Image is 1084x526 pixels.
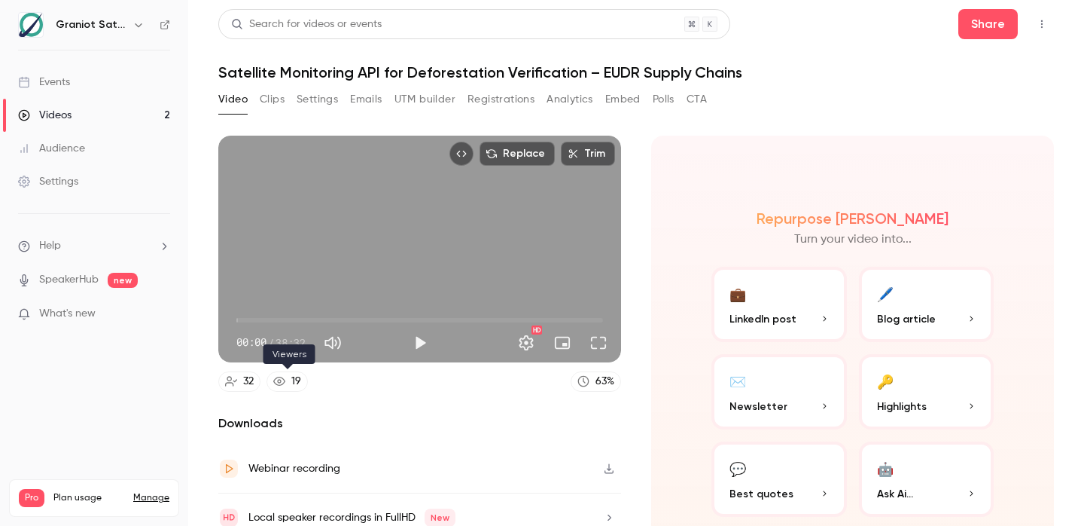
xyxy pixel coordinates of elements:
button: Clips [260,87,285,112]
span: Help [39,238,61,254]
button: ✉️Newsletter [711,354,847,430]
span: LinkedIn post [729,311,796,327]
p: Turn your video into... [794,231,912,249]
div: HD [531,326,542,335]
a: Manage [133,492,169,504]
a: 19 [266,372,308,392]
div: Videos [18,108,72,123]
button: Settings [297,87,338,112]
div: ✉️ [729,369,746,393]
h1: Satellite Monitoring API for Deforestation Verification – EUDR Supply Chains [218,63,1054,81]
div: 💬 [729,457,746,480]
button: 💼LinkedIn post [711,267,847,342]
iframe: Noticeable Trigger [152,307,170,321]
button: CTA [687,87,707,112]
button: Emails [350,87,382,112]
span: Plan usage [53,492,124,504]
a: 63% [571,372,621,392]
div: 32 [243,374,254,390]
span: new [108,273,138,288]
div: 💼 [729,282,746,305]
span: What's new [39,306,96,322]
button: Registrations [467,87,534,112]
div: 19 [291,374,301,390]
span: 00:00 [236,335,266,350]
div: 🔑 [877,369,894,393]
h2: Downloads [218,414,621,433]
button: 🖊️Blog article [859,267,994,342]
div: 00:00 [236,335,306,350]
div: Events [18,75,70,90]
button: 💬Best quotes [711,442,847,517]
div: 63 % [595,374,614,390]
div: Search for videos or events [231,17,382,32]
span: 38:32 [276,335,306,350]
button: Polls [653,87,674,112]
h2: Repurpose [PERSON_NAME] [757,209,948,228]
span: Blog article [877,311,936,327]
div: Settings [18,174,78,189]
button: Replace [480,142,555,166]
img: Graniot Satellite Technologies SL [19,13,43,37]
button: Turn on miniplayer [547,328,577,358]
button: 🤖Ask Ai... [859,442,994,517]
span: Newsletter [729,399,787,414]
a: SpeakerHub [39,272,99,288]
div: Webinar recording [248,460,340,478]
button: Play [405,328,435,358]
span: Best quotes [729,486,793,502]
span: Ask Ai... [877,486,913,502]
li: help-dropdown-opener [18,238,170,254]
button: Mute [318,328,348,358]
button: Full screen [583,328,614,358]
a: 32 [218,372,260,392]
button: Embed video [449,142,473,166]
span: / [268,335,274,350]
h6: Graniot Satellite Technologies SL [56,17,126,32]
span: Highlights [877,399,927,414]
button: 🔑Highlights [859,354,994,430]
div: Audience [18,141,85,156]
div: 🤖 [877,457,894,480]
div: 🖊️ [877,282,894,305]
button: Video [218,87,248,112]
button: UTM builder [394,87,455,112]
button: Share [958,9,1018,39]
button: Top Bar Actions [1030,12,1054,36]
button: Embed [605,87,641,112]
span: Pro [19,489,44,507]
button: Analytics [547,87,593,112]
button: Settings [511,328,541,358]
button: Trim [561,142,615,166]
